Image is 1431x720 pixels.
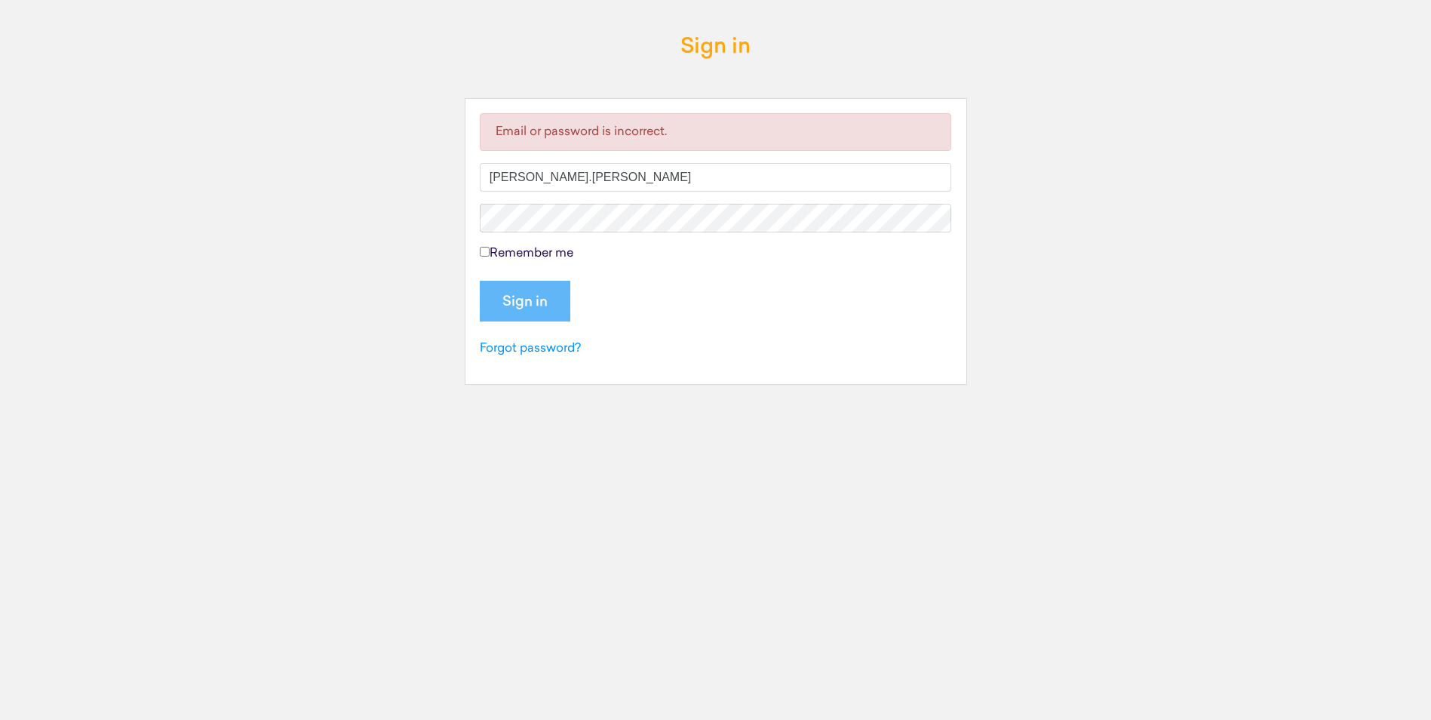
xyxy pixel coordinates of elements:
[480,281,570,322] input: Sign in
[680,36,751,60] h3: Sign in
[480,247,490,257] input: Remember me
[480,113,952,151] div: Email or password is incorrect.
[480,343,581,355] a: Forgot password?
[480,163,952,192] input: Email address
[480,245,573,263] label: Remember me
